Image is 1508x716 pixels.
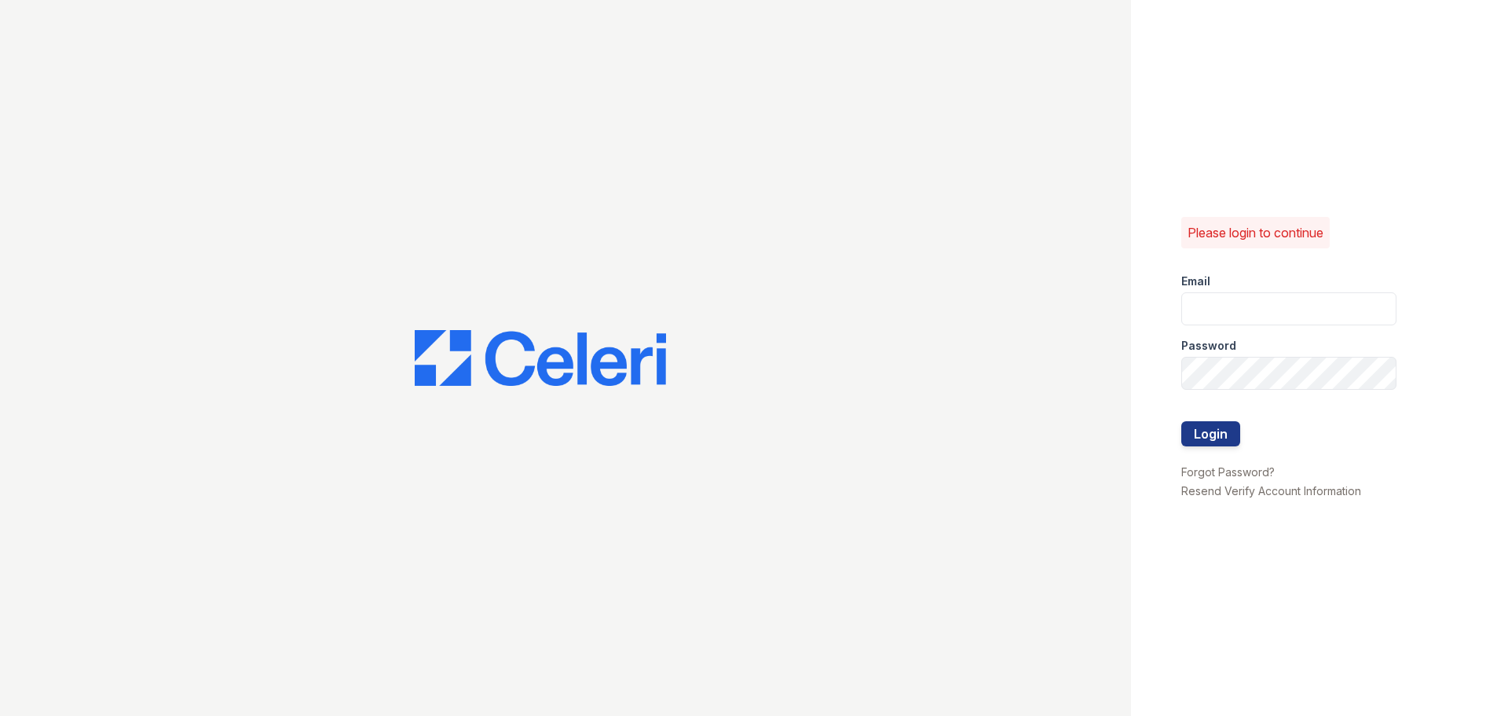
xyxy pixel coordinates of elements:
button: Login [1181,421,1240,446]
a: Forgot Password? [1181,465,1275,479]
label: Email [1181,274,1210,289]
label: Password [1181,338,1236,354]
p: Please login to continue [1188,223,1323,242]
a: Resend Verify Account Information [1181,484,1361,498]
img: CE_Logo_Blue-a8612792a0a2168367f1c8372b55b34899dd931a85d93a1a3d3e32e68fde9ad4.png [415,330,666,387]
